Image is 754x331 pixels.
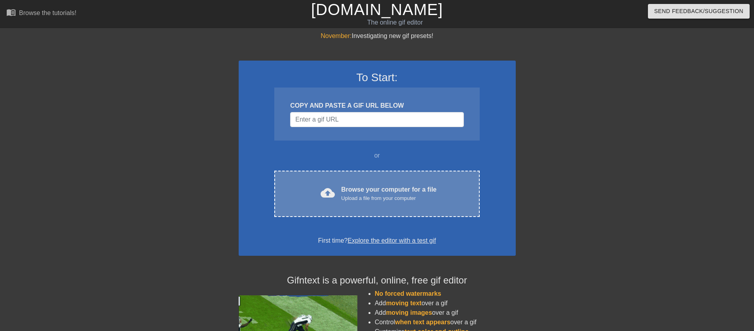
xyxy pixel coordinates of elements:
span: November: [321,32,351,39]
span: moving text [386,300,422,306]
div: First time? [249,236,505,245]
li: Add over a gif [375,308,516,318]
button: Send Feedback/Suggestion [648,4,750,19]
div: Browse the tutorials! [19,10,76,16]
div: Browse your computer for a file [341,185,437,202]
li: Add over a gif [375,299,516,308]
h4: Gifntext is a powerful, online, free gif editor [239,275,516,286]
span: No forced watermarks [375,290,441,297]
div: or [259,151,495,160]
span: Send Feedback/Suggestion [654,6,743,16]
div: The online gif editor [255,18,535,27]
span: moving images [386,309,432,316]
div: COPY AND PASTE A GIF URL BELOW [290,101,463,110]
span: menu_book [6,8,16,17]
a: Explore the editor with a test gif [348,237,436,244]
span: cloud_upload [321,186,335,200]
a: [DOMAIN_NAME] [311,1,443,18]
input: Username [290,112,463,127]
div: Upload a file from your computer [341,194,437,202]
h3: To Start: [249,71,505,84]
a: Browse the tutorials! [6,8,76,20]
li: Control over a gif [375,318,516,327]
span: when text appears [395,319,450,325]
div: Investigating new gif presets! [239,31,516,41]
